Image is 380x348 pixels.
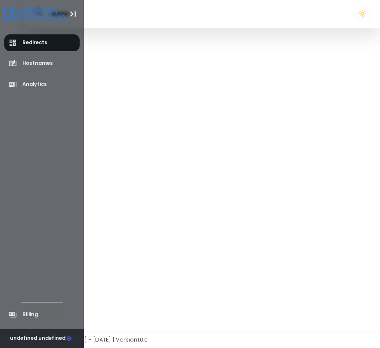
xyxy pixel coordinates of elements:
[4,55,80,72] a: Hostnames
[34,336,148,344] span: Copyright © [DATE] - [DATE] | Version 1.0.0
[22,311,38,318] span: Billing
[4,34,80,51] a: Redirects
[4,306,80,323] a: Billing
[22,60,53,67] span: Hostnames
[4,76,80,93] a: Analytics
[22,39,47,46] span: Redirects
[4,8,65,19] a: Logo
[22,81,47,88] span: Analytics
[10,335,72,342] div: undefined undefined
[65,6,81,22] button: Toggle Aside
